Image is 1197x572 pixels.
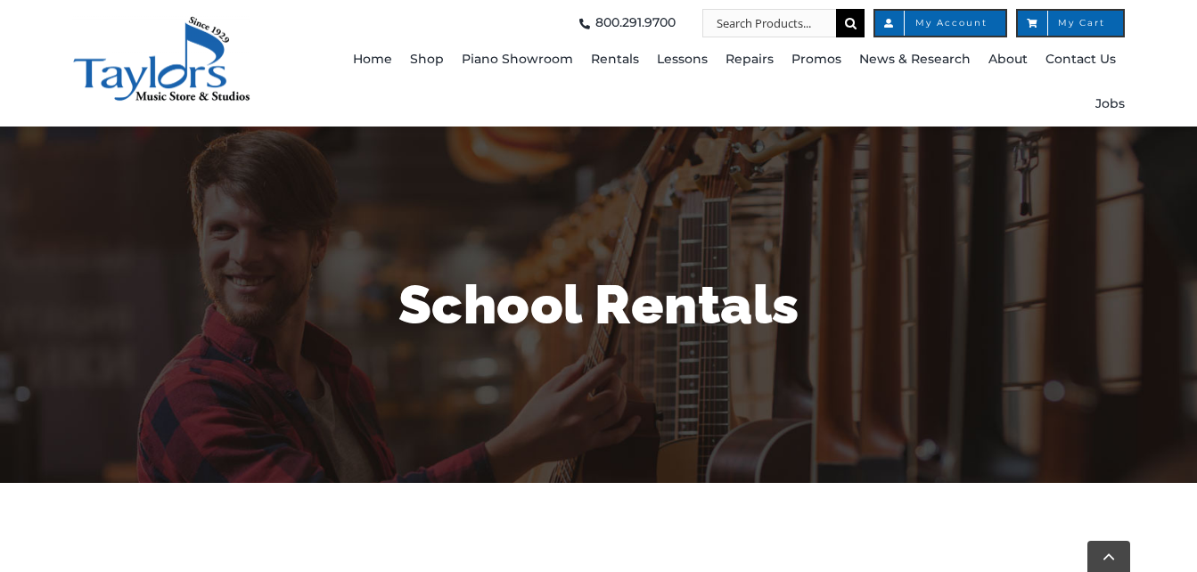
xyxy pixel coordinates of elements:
span: Repairs [726,45,774,74]
span: My Account [893,19,988,28]
input: Search Products... [702,9,836,37]
span: Shop [410,45,444,74]
a: Lessons [657,37,708,82]
a: Contact Us [1045,37,1116,82]
nav: Main Menu [346,37,1126,127]
a: 800.291.9700 [574,9,676,37]
a: Promos [791,37,841,82]
span: Promos [791,45,841,74]
span: My Cart [1036,19,1105,28]
a: Rentals [591,37,639,82]
a: Piano Showroom [462,37,573,82]
input: Search [836,9,865,37]
span: Jobs [1095,90,1125,118]
a: Repairs [726,37,774,82]
nav: Top Right [346,9,1126,37]
span: Home [353,45,392,74]
a: Home [353,37,392,82]
span: Piano Showroom [462,45,573,74]
h1: School Rentals [78,267,1120,342]
span: About [988,45,1028,74]
span: News & Research [859,45,971,74]
span: Rentals [591,45,639,74]
span: Contact Us [1045,45,1116,74]
a: Jobs [1095,82,1125,127]
span: 800.291.9700 [595,9,676,37]
span: Lessons [657,45,708,74]
a: taylors-music-store-west-chester [72,13,250,31]
a: My Account [873,9,1007,37]
a: About [988,37,1028,82]
a: Shop [410,37,444,82]
a: My Cart [1016,9,1125,37]
a: News & Research [859,37,971,82]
